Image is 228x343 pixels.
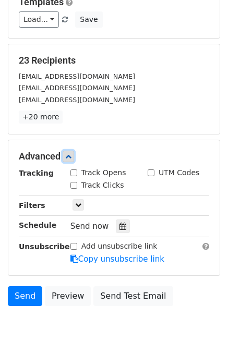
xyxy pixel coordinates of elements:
[70,254,164,264] a: Copy unsubscribe link
[159,167,199,178] label: UTM Codes
[19,72,135,80] small: [EMAIL_ADDRESS][DOMAIN_NAME]
[19,151,209,162] h5: Advanced
[19,11,59,28] a: Load...
[8,286,42,306] a: Send
[176,293,228,343] iframe: Chat Widget
[19,111,63,124] a: +20 more
[19,201,45,210] strong: Filters
[93,286,173,306] a: Send Test Email
[19,221,56,229] strong: Schedule
[19,242,70,251] strong: Unsubscribe
[81,180,124,191] label: Track Clicks
[81,241,158,252] label: Add unsubscribe link
[81,167,126,178] label: Track Opens
[70,222,109,231] span: Send now
[19,84,135,92] small: [EMAIL_ADDRESS][DOMAIN_NAME]
[75,11,102,28] button: Save
[19,169,54,177] strong: Tracking
[45,286,91,306] a: Preview
[19,55,209,66] h5: 23 Recipients
[19,96,135,104] small: [EMAIL_ADDRESS][DOMAIN_NAME]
